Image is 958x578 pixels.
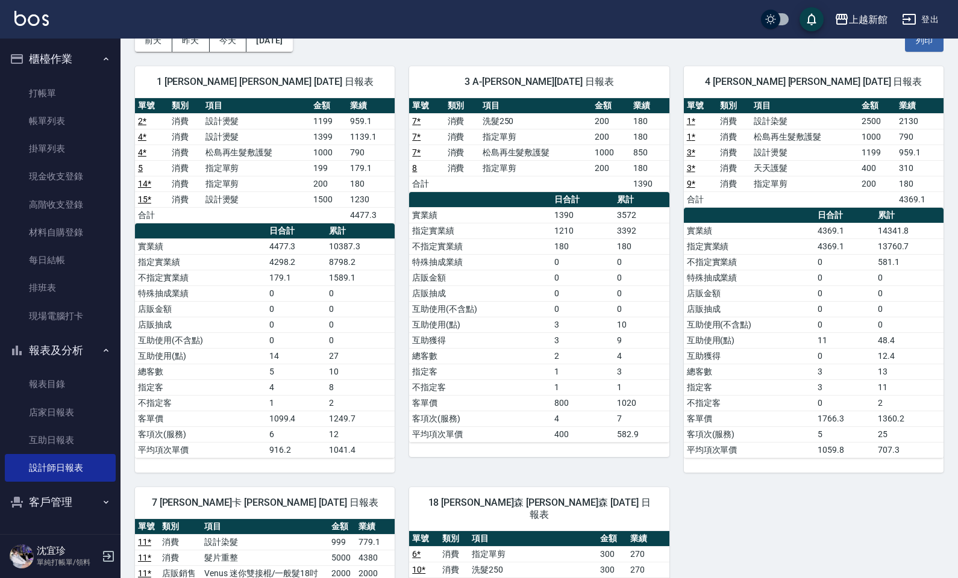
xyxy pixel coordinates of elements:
[896,191,944,207] td: 4369.1
[551,364,614,379] td: 1
[896,176,944,191] td: 180
[5,246,116,274] a: 每日結帳
[169,129,202,144] td: 消費
[5,426,116,454] a: 互助日報表
[159,534,201,550] td: 消費
[815,317,874,332] td: 0
[875,208,944,223] th: 累計
[135,254,266,270] td: 指定實業績
[551,332,614,348] td: 3
[684,301,815,317] td: 店販抽成
[875,301,944,317] td: 0
[627,562,669,577] td: 270
[439,546,469,562] td: 消費
[592,113,630,129] td: 200
[202,113,310,129] td: 設計燙髮
[169,191,202,207] td: 消費
[266,426,326,442] td: 6
[551,395,614,411] td: 800
[412,163,417,173] a: 8
[592,160,630,176] td: 200
[135,285,266,301] td: 特殊抽成業績
[326,285,395,301] td: 0
[445,129,480,144] td: 消費
[37,557,98,568] p: 單純打帳單/領料
[551,348,614,364] td: 2
[875,332,944,348] td: 48.4
[355,519,395,535] th: 業績
[614,192,669,208] th: 累計
[202,160,310,176] td: 指定單剪
[326,254,395,270] td: 8798.2
[135,364,266,379] td: 總客數
[684,379,815,395] td: 指定客
[551,207,614,223] td: 1390
[469,562,597,577] td: 洗髮250
[896,144,944,160] td: 959.1
[5,274,116,302] a: 排班表
[614,332,669,348] td: 9
[859,144,896,160] td: 1199
[266,254,326,270] td: 4298.2
[597,546,627,562] td: 300
[135,379,266,395] td: 指定客
[202,176,310,191] td: 指定單剪
[169,160,202,176] td: 消費
[5,219,116,246] a: 材料自購登錄
[310,176,348,191] td: 200
[830,7,892,32] button: 上越新館
[14,11,49,26] img: Logo
[409,98,444,114] th: 單號
[875,285,944,301] td: 0
[614,348,669,364] td: 4
[409,426,551,442] td: 平均項次單價
[684,426,815,442] td: 客項次(服務)
[135,332,266,348] td: 互助使用(不含點)
[875,223,944,238] td: 14341.8
[135,426,266,442] td: 客項次(服務)
[409,332,551,348] td: 互助獲得
[135,270,266,285] td: 不指定實業績
[326,411,395,426] td: 1249.7
[815,442,874,458] td: 1059.8
[751,160,859,176] td: 天天護髮
[684,395,815,411] td: 不指定客
[815,238,874,254] td: 4369.1
[409,531,439,547] th: 單號
[409,301,551,317] td: 互助使用(不含點)
[875,270,944,285] td: 0
[897,8,944,31] button: 登出
[800,7,824,31] button: save
[172,30,210,52] button: 昨天
[815,332,874,348] td: 11
[551,254,614,270] td: 0
[409,207,551,223] td: 實業績
[684,238,815,254] td: 指定實業績
[684,348,815,364] td: 互助獲得
[5,335,116,366] button: 報表及分析
[326,348,395,364] td: 27
[326,379,395,395] td: 8
[135,207,169,223] td: 合計
[355,550,395,565] td: 4380
[310,191,348,207] td: 1500
[717,176,751,191] td: 消費
[409,348,551,364] td: 總客數
[266,379,326,395] td: 4
[202,144,310,160] td: 松島再生髮敷護髮
[347,113,395,129] td: 959.1
[326,301,395,317] td: 0
[896,98,944,114] th: 業績
[551,223,614,238] td: 1210
[551,426,614,442] td: 400
[815,411,874,426] td: 1766.3
[310,160,348,176] td: 199
[684,98,718,114] th: 單號
[614,207,669,223] td: 3572
[135,317,266,332] td: 店販抽成
[266,411,326,426] td: 1099.4
[409,379,551,395] td: 不指定客
[326,332,395,348] td: 0
[5,79,116,107] a: 打帳單
[480,98,592,114] th: 項目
